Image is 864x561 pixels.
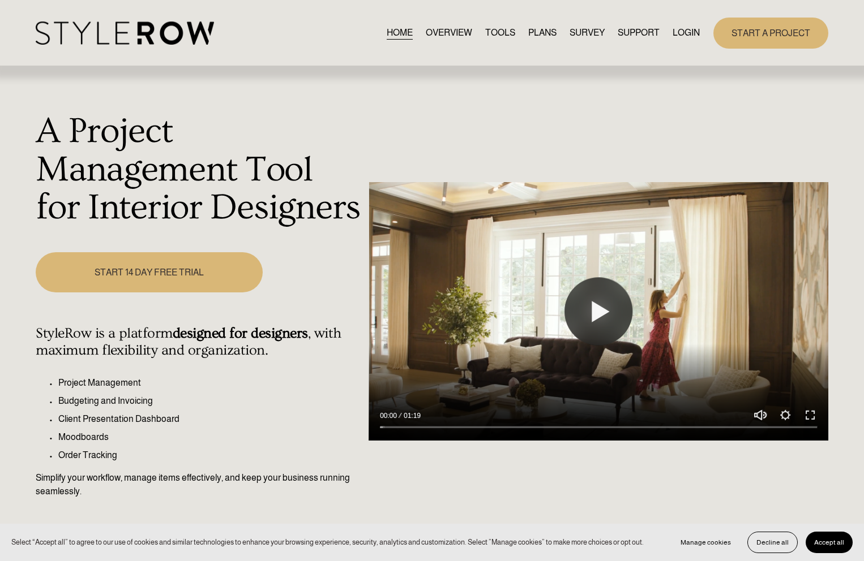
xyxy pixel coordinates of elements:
[173,325,308,342] strong: designed for designers
[564,278,632,346] button: Play
[58,412,362,426] p: Client Presentation Dashboard
[618,26,660,40] span: SUPPORT
[814,538,844,546] span: Accept all
[426,25,472,41] a: OVERVIEW
[58,376,362,390] p: Project Management
[673,25,700,41] a: LOGIN
[756,538,789,546] span: Decline all
[58,394,362,408] p: Budgeting and Invoicing
[380,424,817,431] input: Seek
[713,18,828,49] a: START A PROJECT
[485,25,515,41] a: TOOLS
[36,252,262,292] a: START 14 DAY FREE TRIAL
[36,21,214,45] img: StyleRow
[672,532,739,553] button: Manage cookies
[58,448,362,462] p: Order Tracking
[380,410,400,421] div: Current time
[618,25,660,41] a: folder dropdown
[387,25,413,41] a: HOME
[681,538,731,546] span: Manage cookies
[36,325,362,359] h4: StyleRow is a platform , with maximum flexibility and organization.
[570,25,605,41] a: SURVEY
[36,471,362,498] p: Simplify your workflow, manage items effectively, and keep your business running seamlessly.
[400,410,424,421] div: Duration
[58,430,362,444] p: Moodboards
[747,532,798,553] button: Decline all
[806,532,853,553] button: Accept all
[36,113,362,227] h1: A Project Management Tool for Interior Designers
[11,537,644,547] p: Select “Accept all” to agree to our use of cookies and similar technologies to enhance your brows...
[528,25,557,41] a: PLANS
